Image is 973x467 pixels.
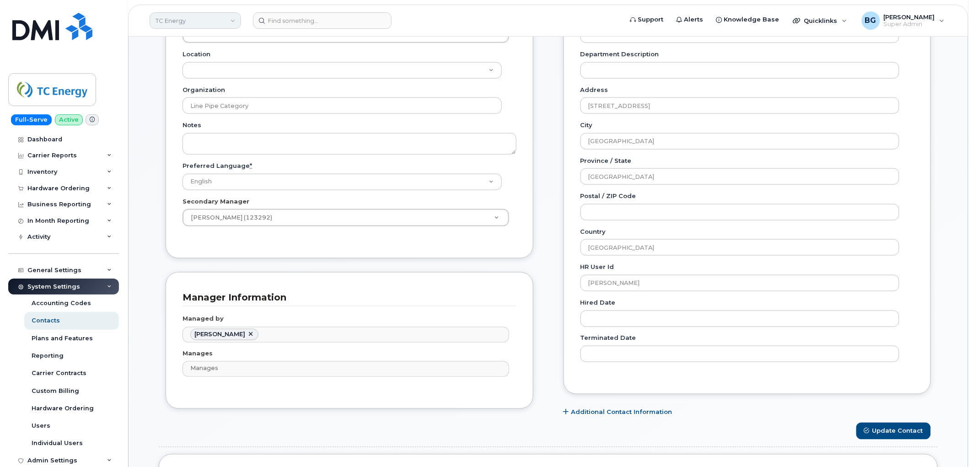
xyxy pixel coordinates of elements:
label: City [581,121,593,129]
abbr: required [250,162,252,169]
label: Address [581,86,608,94]
label: Terminated Date [581,334,636,343]
span: Super Admin [884,21,935,28]
label: Organization [183,86,225,94]
span: Support [638,15,664,24]
label: Managed by [183,315,224,323]
a: TC Energy [150,12,241,29]
span: [PERSON_NAME] (123292) [185,214,272,222]
label: Secondary Manager [183,197,249,206]
span: Knowledge Base [724,15,779,24]
a: Knowledge Base [710,11,786,29]
label: HR user id [581,263,614,271]
label: Postal / ZIP Code [581,192,636,200]
label: Manages [183,349,213,358]
label: Country [581,227,606,236]
span: Quicklinks [804,17,838,24]
span: BG [865,15,876,26]
label: Hired Date [581,298,616,307]
label: Province / State [581,156,632,165]
span: Nicholas Hagen [194,331,245,338]
div: Bill Geary [855,11,951,30]
span: 101165 [191,31,215,38]
label: Preferred Language [183,161,252,170]
input: Find something... [253,12,392,29]
a: Support [624,11,670,29]
label: Location [183,50,210,59]
span: [PERSON_NAME] [884,13,935,21]
iframe: Messenger Launcher [933,427,966,460]
label: Department Description [581,50,659,59]
a: Alerts [670,11,710,29]
h3: Manager Information [183,291,510,304]
button: Update Contact [856,423,931,440]
a: Additional Contact Information [564,408,672,417]
a: [PERSON_NAME] (123292) [183,209,509,226]
div: Quicklinks [787,11,854,30]
label: Notes [183,121,201,129]
span: Alerts [684,15,704,24]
